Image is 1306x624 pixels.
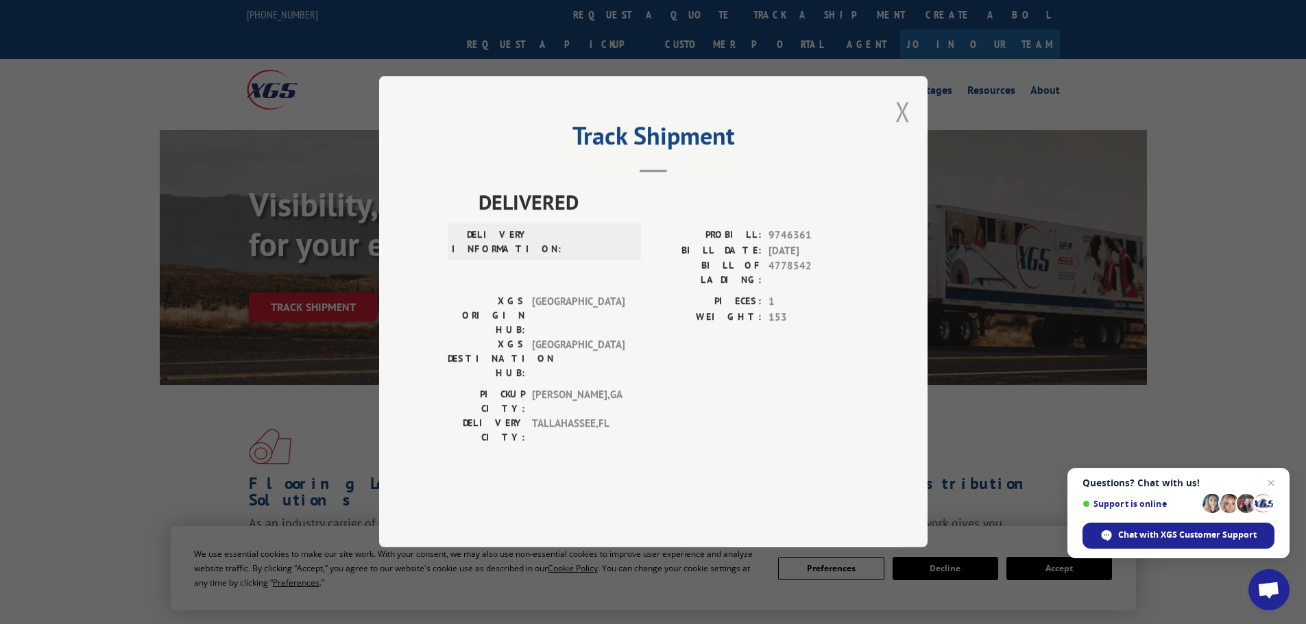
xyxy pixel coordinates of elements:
[1083,477,1274,488] span: Questions? Chat with us!
[653,259,762,288] label: BILL OF LADING:
[1248,569,1290,610] div: Open chat
[452,228,529,257] label: DELIVERY INFORMATION:
[479,187,859,218] span: DELIVERED
[532,388,625,416] span: [PERSON_NAME] , GA
[1263,475,1279,491] span: Close chat
[769,310,859,325] span: 153
[448,295,525,338] label: XGS ORIGIN HUB:
[895,93,910,129] button: Close modal
[448,338,525,381] label: XGS DESTINATION HUB:
[532,416,625,445] span: TALLAHASSEE , FL
[1118,529,1257,541] span: Chat with XGS Customer Support
[769,243,859,259] span: [DATE]
[769,295,859,310] span: 1
[653,295,762,310] label: PIECES:
[769,259,859,288] span: 4778542
[769,228,859,244] span: 9746361
[448,126,859,152] h2: Track Shipment
[1083,523,1274,549] div: Chat with XGS Customer Support
[448,388,525,416] label: PICKUP CITY:
[653,228,762,244] label: PROBILL:
[532,338,625,381] span: [GEOGRAPHIC_DATA]
[653,243,762,259] label: BILL DATE:
[1083,499,1198,509] span: Support is online
[532,295,625,338] span: [GEOGRAPHIC_DATA]
[448,416,525,445] label: DELIVERY CITY:
[653,310,762,325] label: WEIGHT:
